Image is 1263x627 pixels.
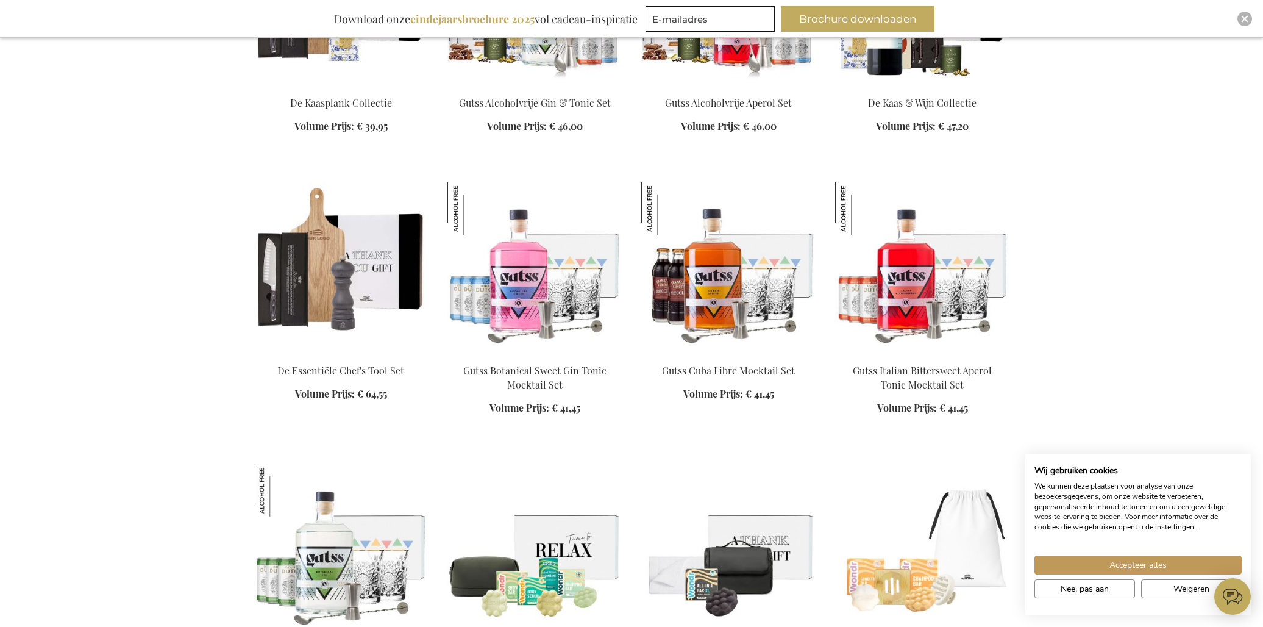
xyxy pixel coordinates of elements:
[743,120,777,132] span: € 46,00
[853,364,992,391] a: Gutss Italian Bittersweet Aperol Tonic Mocktail Set
[1109,559,1167,571] span: Accepteer alles
[295,387,355,400] span: Volume Prijs:
[1034,465,1242,476] h2: Wij gebruiken cookies
[938,120,969,132] span: € 47,20
[294,120,354,132] span: Volume Prijs:
[295,387,387,401] a: Volume Prijs: € 64,55
[254,464,306,517] img: Gutss Botanical Dry Gin Tonic Mocktail Set
[877,401,937,414] span: Volume Prijs:
[1237,12,1252,26] div: Close
[357,120,388,132] span: € 39,95
[447,182,622,353] img: Gutss Botanical Sweet Gin Tonic Mocktail Set
[1034,556,1242,575] button: Accepteer alle cookies
[552,401,580,414] span: € 41,45
[410,12,535,26] b: eindejaarsbrochure 2025
[1214,578,1251,615] iframe: belco-activator-frame
[487,120,583,134] a: Volume Prijs: € 46,00
[254,182,428,353] img: De Essentiële Chef's Tool Set
[1034,579,1135,598] button: Pas cookie voorkeuren aan
[294,120,388,134] a: Volume Prijs: € 39,95
[641,182,816,353] img: Gutss Cuba Libre Mocktail Set
[549,120,583,132] span: € 46,00
[835,348,1009,360] a: Gutss Italian Bittersweet Aperol Tonic Mocktail Set Gutss Italian Bittersweet Aperol Tonic Mockta...
[876,120,936,132] span: Volume Prijs:
[357,387,387,400] span: € 64,55
[463,364,607,391] a: Gutss Botanical Sweet Gin Tonic Mocktail Set
[489,401,549,414] span: Volume Prijs:
[447,348,622,360] a: Gutss Botanical Sweet Gin Tonic Mocktail Set Gutss Botanical Sweet Gin Tonic Mocktail Set
[489,401,580,415] a: Volume Prijs: € 41,45
[290,96,392,109] a: De Kaasplank Collectie
[665,96,792,109] a: Gutss Alcoholvrije Aperol Set
[447,81,622,92] a: Gutss Non-Alcoholic Gin & Tonic Set
[876,120,969,134] a: Volume Prijs: € 47,20
[646,6,775,32] input: E-mailadres
[329,6,643,32] div: Download onze vol cadeau-inspiratie
[681,120,777,134] a: Volume Prijs: € 46,00
[1061,582,1109,595] span: Nee, pas aan
[487,120,547,132] span: Volume Prijs:
[681,120,741,132] span: Volume Prijs:
[781,6,934,32] button: Brochure downloaden
[835,182,1009,353] img: Gutss Italian Bittersweet Aperol Tonic Mocktail Set
[1034,481,1242,532] p: We kunnen deze plaatsen voor analyse van onze bezoekersgegevens, om onze website te verbeteren, g...
[641,81,816,92] a: Gutss Non-Alcoholic Aperol Set
[459,96,611,109] a: Gutss Alcoholvrije Gin & Tonic Set
[877,401,968,415] a: Volume Prijs: € 41,45
[1241,15,1248,23] img: Close
[1173,582,1209,595] span: Weigeren
[939,401,968,414] span: € 41,45
[254,348,428,360] a: De Essentiële Chef's Tool Set
[641,182,694,235] img: Gutss Cuba Libre Mocktail Set
[662,364,795,377] a: Gutss Cuba Libre Mocktail Set
[683,387,743,400] span: Volume Prijs:
[835,182,888,235] img: Gutss Italian Bittersweet Aperol Tonic Mocktail Set
[254,81,428,92] a: The Cheese Board Collection
[646,6,778,35] form: marketing offers and promotions
[683,387,774,401] a: Volume Prijs: € 41,45
[277,364,404,377] a: De Essentiële Chef's Tool Set
[641,348,816,360] a: Gutss Cuba Libre Mocktail Set Gutss Cuba Libre Mocktail Set
[447,182,500,235] img: Gutss Botanical Sweet Gin Tonic Mocktail Set
[745,387,774,400] span: € 41,45
[868,96,977,109] a: De Kaas & Wijn Collectie
[1141,579,1242,598] button: Alle cookies weigeren
[835,81,1009,92] a: De Kaas & Wijn Collectie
